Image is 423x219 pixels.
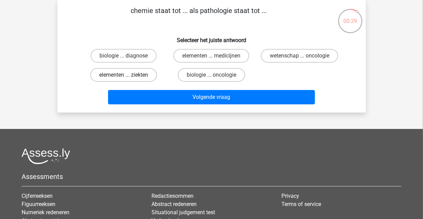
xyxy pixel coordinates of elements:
[90,68,157,82] label: elementen ... ziekten
[338,8,363,25] div: 00:29
[91,49,157,63] label: biologie ... diagnose
[151,209,215,216] a: Situational judgement test
[22,201,55,207] a: Figuurreeksen
[178,68,245,82] label: biologie ... oncologie
[68,5,329,26] p: chemie staat tot ... als pathologie staat tot ...
[22,172,401,181] h5: Assessments
[108,90,315,104] button: Volgende vraag
[22,209,69,216] a: Numeriek redeneren
[68,31,355,43] h6: Selecteer het juiste antwoord
[173,49,249,63] label: elementen ... medicijnen
[282,201,321,207] a: Terms of service
[22,148,70,164] img: Assessly logo
[261,49,338,63] label: wetenschap ... oncologie
[151,201,197,207] a: Abstract redeneren
[22,193,53,199] a: Cijferreeksen
[282,193,300,199] a: Privacy
[151,193,194,199] a: Redactiesommen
